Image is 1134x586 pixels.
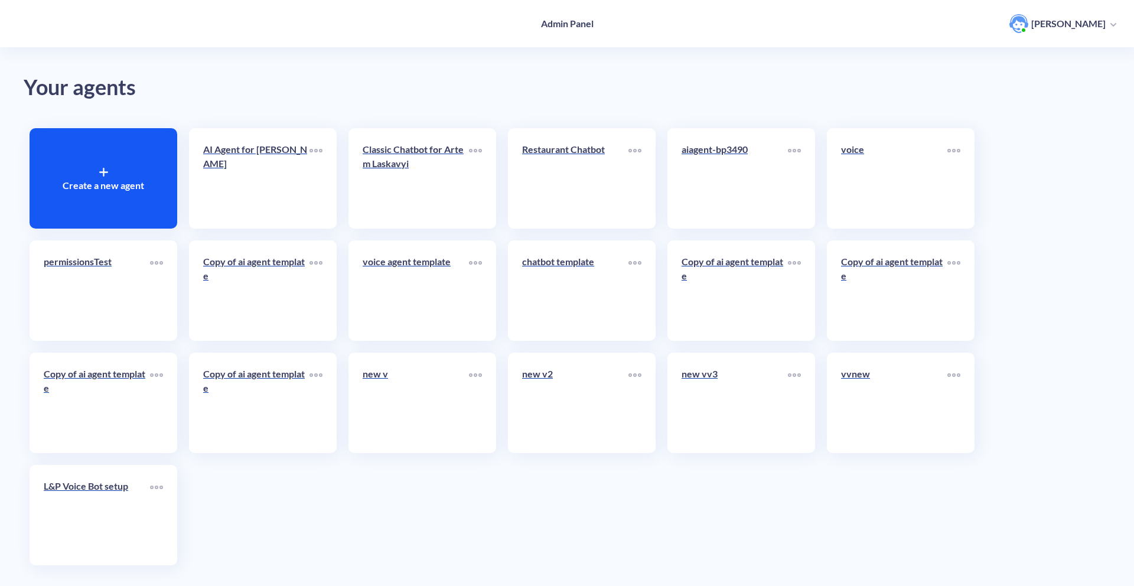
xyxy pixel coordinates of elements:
[24,71,1110,105] div: Your agents
[841,255,947,327] a: Copy of ai agent template
[363,367,469,381] p: new v
[203,255,309,283] p: Copy of ai agent template
[682,367,788,439] a: new vv3
[522,142,628,157] p: Restaurant Chatbot
[44,479,150,493] p: L&P Voice Bot setup
[363,142,469,214] a: Classic Chatbot for Artem Laskavyi
[1003,13,1122,34] button: user photo[PERSON_NAME]
[522,142,628,214] a: Restaurant Chatbot
[44,479,150,551] a: L&P Voice Bot setup
[203,367,309,439] a: Copy of ai agent template
[682,367,788,381] p: new vv3
[203,255,309,327] a: Copy of ai agent template
[682,142,788,214] a: aiagent-bp3490
[522,255,628,327] a: chatbot template
[44,367,150,395] p: Copy of ai agent template
[841,367,947,381] p: vvnew
[1009,14,1028,33] img: user photo
[522,367,628,439] a: new v2
[44,255,150,327] a: permissionsTest
[541,18,594,29] h4: Admin Panel
[841,255,947,283] p: Copy of ai agent template
[682,255,788,283] p: Copy of ai agent template
[841,367,947,439] a: vvnew
[203,367,309,395] p: Copy of ai agent template
[522,255,628,269] p: chatbot template
[363,255,469,269] p: voice agent template
[841,142,947,157] p: voice
[363,367,469,439] a: new v
[682,142,788,157] p: aiagent-bp3490
[203,142,309,214] a: AI Agent for [PERSON_NAME]
[1031,17,1106,30] p: [PERSON_NAME]
[682,255,788,327] a: Copy of ai agent template
[363,142,469,171] p: Classic Chatbot for Artem Laskavyi
[44,255,150,269] p: permissionsTest
[522,367,628,381] p: new v2
[63,178,144,193] p: Create a new agent
[363,255,469,327] a: voice agent template
[44,367,150,439] a: Copy of ai agent template
[203,142,309,171] p: AI Agent for [PERSON_NAME]
[841,142,947,214] a: voice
